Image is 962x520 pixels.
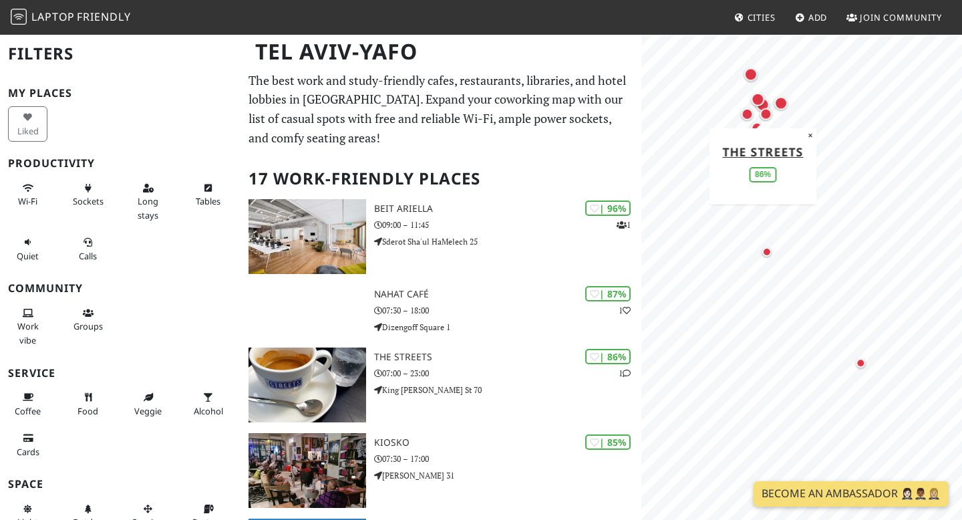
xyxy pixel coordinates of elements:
[8,157,232,170] h3: Productivity
[772,94,790,112] div: Map marker
[748,11,776,23] span: Cities
[754,95,772,114] div: Map marker
[188,386,228,422] button: Alcohol
[249,348,366,422] img: The Streets
[374,304,641,317] p: 07:30 – 18:00
[755,123,771,139] div: Map marker
[196,195,220,207] span: Work-friendly tables
[134,405,162,417] span: Veggie
[585,286,631,301] div: | 87%
[374,235,641,248] p: Sderot Sha'ul HaMelech 25
[723,144,804,160] a: The Streets
[68,386,108,422] button: Food
[68,302,108,338] button: Groups
[18,195,37,207] span: Stable Wi-Fi
[374,384,641,396] p: King [PERSON_NAME] St 70
[240,285,641,337] a: | 87% 1 Nahat Café 07:30 – 18:00 Dizengoff Square 1
[11,6,131,29] a: LaptopFriendly LaptopFriendly
[729,5,781,29] a: Cities
[742,65,760,84] div: Map marker
[8,33,232,74] h2: Filters
[249,433,366,508] img: Kiosko
[619,367,631,380] p: 1
[79,250,97,262] span: Video/audio calls
[8,177,47,213] button: Wi-Fi
[8,231,47,267] button: Quiet
[804,128,816,143] button: Close popup
[8,282,232,295] h3: Community
[17,446,39,458] span: Credit cards
[15,405,41,417] span: Coffee
[77,405,98,417] span: Food
[759,244,775,260] div: Map marker
[68,231,108,267] button: Calls
[11,9,27,25] img: LaptopFriendly
[128,386,168,422] button: Veggie
[8,87,232,100] h3: My Places
[8,386,47,422] button: Coffee
[17,250,39,262] span: Quiet
[77,9,130,24] span: Friendly
[748,90,767,108] div: Map marker
[754,126,771,144] div: Map marker
[750,167,776,182] div: 86%
[31,9,75,24] span: Laptop
[738,105,756,122] div: Map marker
[585,349,631,364] div: | 86%
[754,481,949,507] a: Become an Ambassador 🤵🏻‍♀️🤵🏾‍♂️🤵🏼‍♀️
[73,195,104,207] span: Power sockets
[245,33,639,70] h1: Tel Aviv-Yafo
[374,352,641,363] h3: The Streets
[138,195,158,221] span: Long stays
[585,434,631,450] div: | 85%
[374,469,641,482] p: [PERSON_NAME] 31
[757,105,774,122] div: Map marker
[249,158,633,199] h2: 17 Work-Friendly Places
[852,355,868,371] div: Map marker
[249,71,633,148] p: The best work and study-friendly cafes, restaurants, libraries, and hotel lobbies in [GEOGRAPHIC_...
[8,367,232,380] h3: Service
[240,433,641,508] a: Kiosko | 85% Kiosko 07:30 – 17:00 [PERSON_NAME] 31
[128,177,168,226] button: Long stays
[617,219,631,231] p: 1
[619,304,631,317] p: 1
[73,320,103,332] span: Group tables
[68,177,108,213] button: Sockets
[841,5,947,29] a: Join Community
[240,199,641,274] a: Beit Ariella | 96% 1 Beit Ariella 09:00 – 11:45 Sderot Sha'ul HaMelech 25
[374,321,641,334] p: Dizengoff Square 1
[374,437,641,448] h3: Kiosko
[790,5,833,29] a: Add
[374,203,641,215] h3: Beit Ariella
[249,199,366,274] img: Beit Ariella
[585,201,631,216] div: | 96%
[860,11,942,23] span: Join Community
[17,320,39,346] span: People working
[194,405,223,417] span: Alcohol
[374,219,641,231] p: 09:00 – 11:45
[8,478,232,491] h3: Space
[808,11,828,23] span: Add
[374,452,641,465] p: 07:30 – 17:00
[240,348,641,422] a: The Streets | 86% 1 The Streets 07:00 – 23:00 King [PERSON_NAME] St 70
[374,367,641,380] p: 07:00 – 23:00
[8,302,47,351] button: Work vibe
[188,177,228,213] button: Tables
[8,427,47,463] button: Cards
[748,119,766,136] div: Map marker
[374,289,641,300] h3: Nahat Café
